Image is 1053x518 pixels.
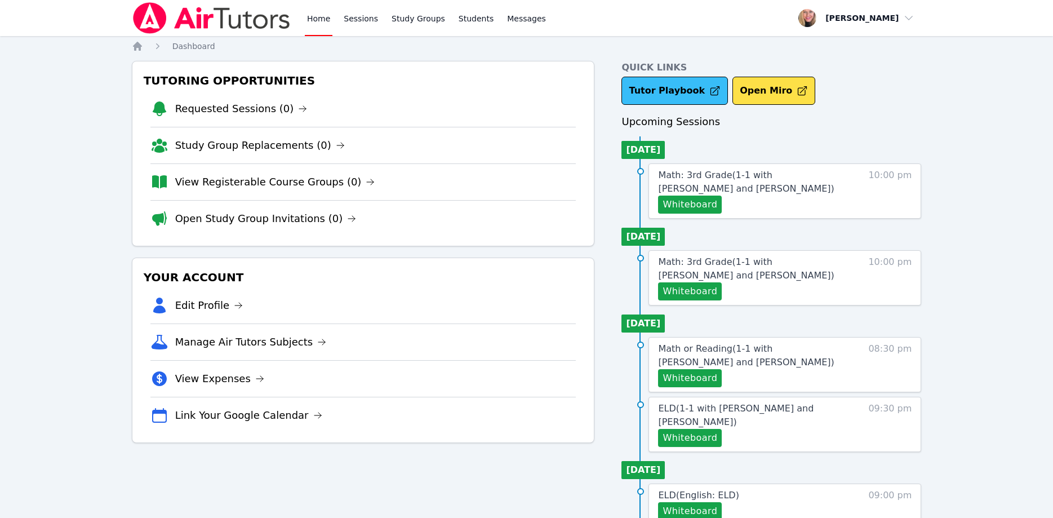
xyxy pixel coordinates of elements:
a: Math: 3rd Grade(1-1 with [PERSON_NAME] and [PERSON_NAME]) [658,255,848,282]
a: Math: 3rd Grade(1-1 with [PERSON_NAME] and [PERSON_NAME]) [658,169,848,196]
a: Math or Reading(1-1 with [PERSON_NAME] and [PERSON_NAME]) [658,342,848,369]
button: Whiteboard [658,369,722,387]
a: Open Study Group Invitations (0) [175,211,357,227]
span: 09:30 pm [868,402,912,447]
span: Math: 3rd Grade ( 1-1 with [PERSON_NAME] and [PERSON_NAME] ) [658,256,834,281]
span: 08:30 pm [868,342,912,387]
button: Whiteboard [658,282,722,300]
h3: Your Account [141,267,585,287]
h3: Upcoming Sessions [621,114,921,130]
a: View Expenses [175,371,264,387]
a: Requested Sessions (0) [175,101,308,117]
a: Link Your Google Calendar [175,408,322,423]
span: Math: 3rd Grade ( 1-1 with [PERSON_NAME] and [PERSON_NAME] ) [658,170,834,194]
a: Edit Profile [175,298,243,313]
button: Whiteboard [658,429,722,447]
button: Whiteboard [658,196,722,214]
a: Manage Air Tutors Subjects [175,334,327,350]
li: [DATE] [621,461,665,479]
li: [DATE] [621,228,665,246]
a: View Registerable Course Groups (0) [175,174,375,190]
a: Tutor Playbook [621,77,728,105]
img: Air Tutors [132,2,291,34]
span: ELD ( 1-1 with [PERSON_NAME] and [PERSON_NAME] ) [658,403,814,427]
li: [DATE] [621,141,665,159]
span: 10:00 pm [868,255,912,300]
a: Dashboard [172,41,215,52]
nav: Breadcrumb [132,41,922,52]
span: Dashboard [172,42,215,51]
a: ELD(English: ELD) [658,489,739,502]
span: ELD ( English: ELD ) [658,490,739,501]
a: Study Group Replacements (0) [175,138,345,153]
li: [DATE] [621,315,665,333]
button: Open Miro [732,77,815,105]
a: ELD(1-1 with [PERSON_NAME] and [PERSON_NAME]) [658,402,848,429]
h4: Quick Links [621,61,921,74]
span: Messages [507,13,546,24]
span: Math or Reading ( 1-1 with [PERSON_NAME] and [PERSON_NAME] ) [658,343,834,368]
span: 10:00 pm [868,169,912,214]
h3: Tutoring Opportunities [141,70,585,91]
